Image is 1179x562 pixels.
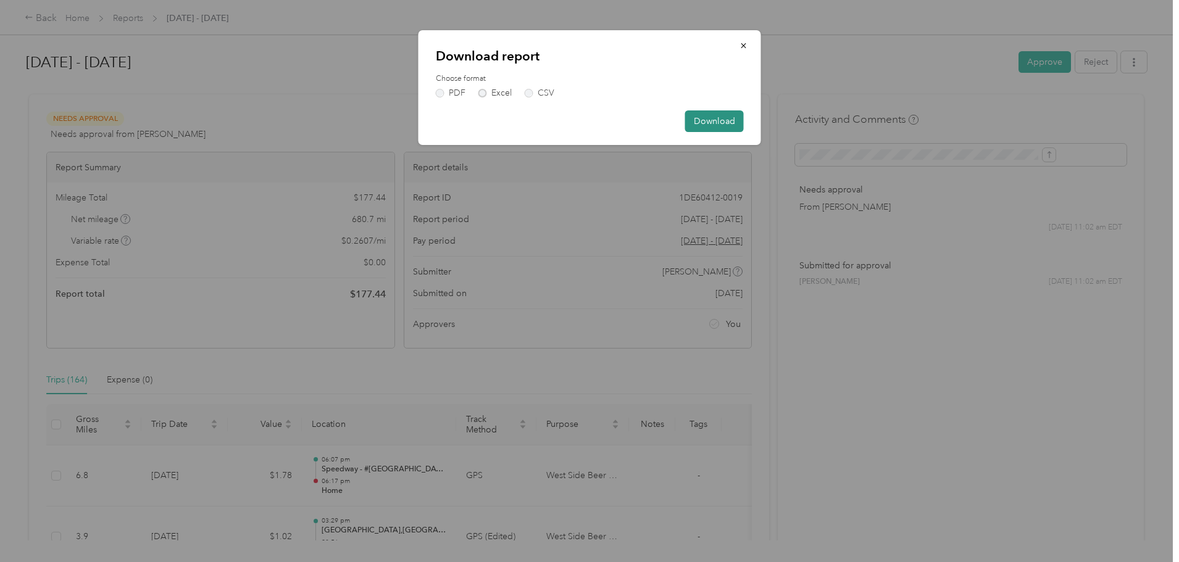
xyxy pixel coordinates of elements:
[436,48,744,65] p: Download report
[1110,493,1179,562] iframe: Everlance-gr Chat Button Frame
[478,89,512,97] label: Excel
[525,89,554,97] label: CSV
[685,110,744,132] button: Download
[436,89,465,97] label: PDF
[436,73,744,85] label: Choose format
